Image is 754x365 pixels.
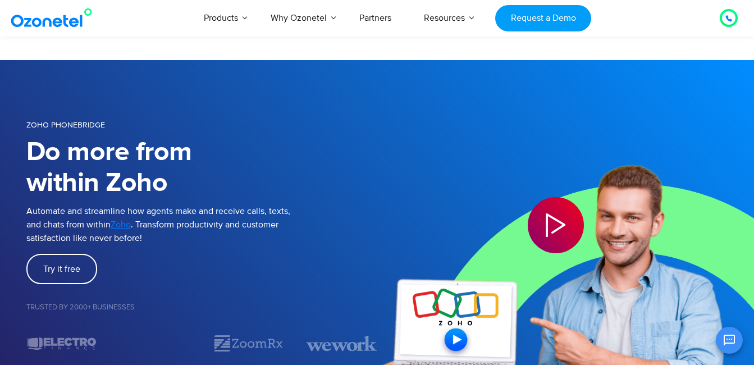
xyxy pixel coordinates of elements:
[26,304,377,311] h5: Trusted by 2000+ Businesses
[26,334,377,353] div: Image Carousel
[306,334,377,353] div: 3 / 7
[528,197,584,253] div: Play Video
[26,254,97,284] a: Try it free
[213,334,284,353] div: 2 / 7
[120,337,190,350] div: 1 / 7
[26,137,377,199] h1: Do more from within Zoho
[26,120,105,130] span: Zoho Phonebridge
[716,327,743,354] button: Open chat
[26,334,97,353] div: 7 / 7
[213,334,284,353] img: zoomrx
[111,219,131,230] span: Zoho
[43,264,80,273] span: Try it free
[26,204,377,245] p: Automate and streamline how agents make and receive calls, texts, and chats from within . Transfo...
[306,334,377,353] img: wework
[26,334,97,353] img: electro
[111,218,131,231] a: Zoho
[495,5,591,31] a: Request a Demo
